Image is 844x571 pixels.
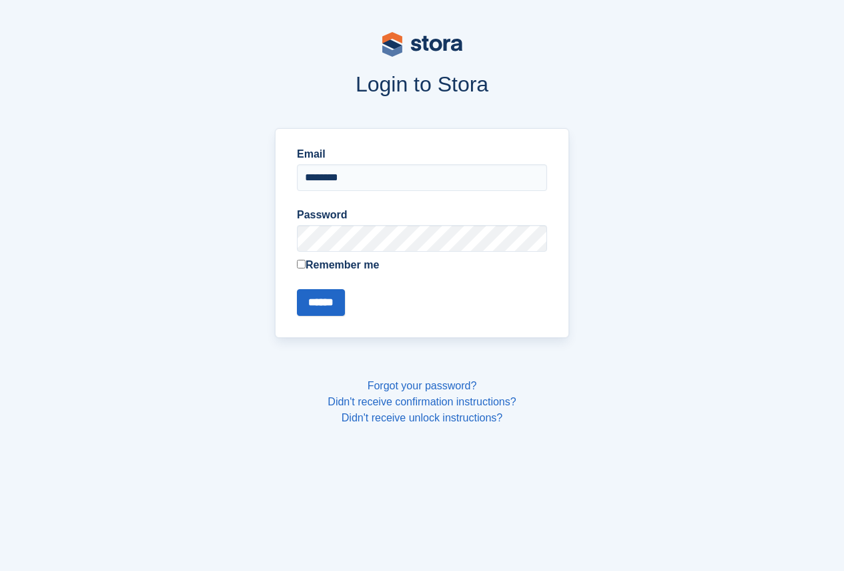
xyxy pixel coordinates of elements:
[297,260,306,268] input: Remember me
[297,207,547,223] label: Password
[297,257,547,273] label: Remember me
[382,32,462,57] img: stora-logo-53a41332b3708ae10de48c4981b4e9114cc0af31d8433b30ea865607fb682f29.svg
[58,72,787,96] h1: Login to Stora
[342,412,502,423] a: Didn't receive unlock instructions?
[368,380,477,391] a: Forgot your password?
[328,396,516,407] a: Didn't receive confirmation instructions?
[297,146,547,162] label: Email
